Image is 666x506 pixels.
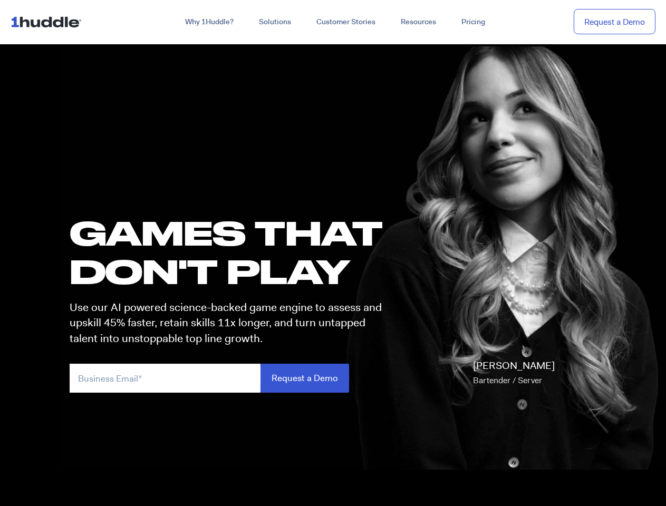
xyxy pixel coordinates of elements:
[70,364,260,393] input: Business Email*
[449,13,498,32] a: Pricing
[388,13,449,32] a: Resources
[304,13,388,32] a: Customer Stories
[260,364,349,393] input: Request a Demo
[473,358,555,388] p: [PERSON_NAME]
[70,300,388,346] p: Use our AI powered science-backed game engine to assess and upskill 45% faster, retain skills 11x...
[473,375,542,386] span: Bartender / Server
[11,12,86,32] img: ...
[172,13,246,32] a: Why 1Huddle?
[246,13,304,32] a: Solutions
[574,9,655,35] a: Request a Demo
[70,213,388,290] h1: GAMES THAT DON'T PLAY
